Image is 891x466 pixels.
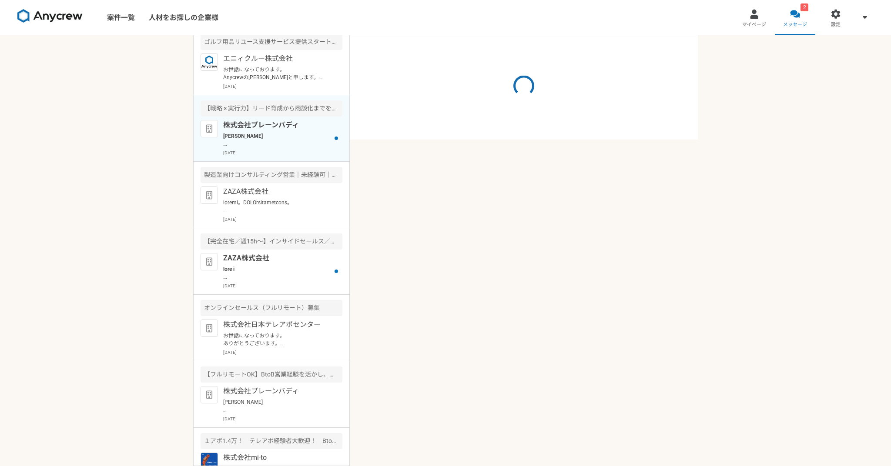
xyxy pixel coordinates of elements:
div: 【完全在宅／週15h〜】インサイドセールス／業界トップクラスのBtoBサービス [201,233,342,250]
p: [DATE] [223,216,342,223]
p: ZAZA株式会社 [223,186,331,197]
span: メッセージ [783,21,807,28]
img: default_org_logo-42cde973f59100197ec2c8e796e4974ac8490bb5b08a0eb061ff975e4574aa76.png [201,120,218,137]
p: 株式会社mi-to [223,453,331,463]
p: [DATE] [223,416,342,422]
div: 2 [801,3,808,11]
p: loremi。DOLOrsitametcons。 adipiscinge、seddoeiusmodtemporincididun。 utlaboreetdolo、magnaaliquaenima... [223,199,331,214]
div: ゴルフ用品リユース支援サービス提供スタートアップ カスタマーサクセス（店舗営業） [201,34,342,50]
p: [DATE] [223,283,342,289]
p: [PERSON_NAME] 突然のメッセージ失礼致します。 株式会社ブレーンバディ採用担当の[PERSON_NAME]と申します。 今回ご経歴を拝見し、お客様のセールス支援業務にお力添えいただけ... [223,132,331,148]
img: default_org_logo-42cde973f59100197ec2c8e796e4974ac8490bb5b08a0eb061ff975e4574aa76.png [201,253,218,270]
p: lore i dolorsitame。 CONSecteturadipi。 el、seddoeiusmodtemporincididuntutlabor。 etdoloremagnaali、en... [223,265,331,281]
p: [PERSON_NAME] 突然のメッセージ失礼致します。 株式会社ブレーンバディ採用担当の[PERSON_NAME]と申します。 今回ご経歴を拝見し、お客様のセールス支援業務にお力添えいただけ... [223,398,331,414]
div: 【フルリモートOK】BtoB営業経験を活かし、戦略的ISとして活躍! [201,366,342,383]
p: [DATE] [223,349,342,356]
span: マイページ [742,21,766,28]
div: １アポ1.4万！ テレアポ経験者大歓迎！ BtoB HR領域 [201,433,342,449]
p: 株式会社日本テレアポセンター [223,320,331,330]
p: ZAZA株式会社 [223,253,331,263]
p: お世話になっております。 Anycrewの[PERSON_NAME]と申します。 ご経歴を拝見させていただき、お声がけさせていただきましたが、こちらの案件の応募はいかがでしょうか。 必須スキル面... [223,66,331,81]
div: 製造業向けコンサルティング営業｜未経験可｜法人営業としてキャリアアップしたい方 [201,167,342,183]
div: 【戦略 × 実行力】リード育成から商談化までを一気通貫で担うIS [201,100,342,116]
img: 8DqYSo04kwAAAAASUVORK5CYII= [17,9,83,23]
img: default_org_logo-42cde973f59100197ec2c8e796e4974ac8490bb5b08a0eb061ff975e4574aa76.png [201,186,218,204]
p: [DATE] [223,83,342,90]
p: エニィクルー株式会社 [223,53,331,64]
img: default_org_logo-42cde973f59100197ec2c8e796e4974ac8490bb5b08a0eb061ff975e4574aa76.png [201,320,218,337]
p: 株式会社ブレーンバディ [223,120,331,130]
span: 設定 [831,21,841,28]
p: 株式会社ブレーンバディ [223,386,331,396]
img: logo_text_blue_01.png [201,53,218,71]
div: オンラインセールス（フルリモート）募集 [201,300,342,316]
img: default_org_logo-42cde973f59100197ec2c8e796e4974ac8490bb5b08a0eb061ff975e4574aa76.png [201,386,218,403]
p: [DATE] [223,150,342,156]
p: お世話になっております。 ありがとうございます。 承知いたしました。タイミングについては、面談担当者へも再度お伝えいただけますと幸いです。 何卒よろしくお願いいたします。 [223,332,331,347]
